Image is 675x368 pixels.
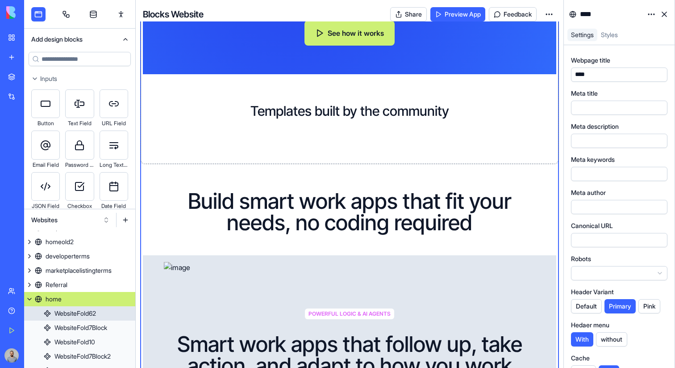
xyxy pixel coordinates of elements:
button: Share [390,7,427,21]
a: WebsiteFold7Block [24,321,135,335]
div: WebsiteFold7Block [54,323,107,332]
div: Build smart work apps that fit your needs, no coding requiredimage [143,162,556,301]
a: Settings [567,29,597,41]
label: Meta title [571,89,598,98]
span: POWERFUL LOGIC & AI AGENTS [305,309,394,319]
button: Default [571,299,602,313]
div: JSON Field [31,201,60,211]
a: Styles [597,29,621,41]
div: WebsiteFold7Block2 [54,352,111,361]
label: Hedaer menu [571,321,609,330]
div: Date Field [100,201,128,211]
div: Text Field [65,118,94,129]
a: developerterms [24,249,135,263]
h4: Blocks Website [143,8,204,21]
button: Primary [604,299,636,313]
div: Password Field [65,160,94,170]
div: home [46,295,62,304]
img: image [164,262,535,273]
button: See how it works [304,21,395,46]
h1: Build smart work apps that fit your needs, no coding required [164,190,535,233]
div: Button [31,118,60,129]
a: marketplacelistingterms [24,263,135,278]
a: home [24,292,135,306]
button: Websites [27,213,114,227]
img: image_123650291_bsq8ao.jpg [4,348,19,363]
div: Email Field [31,160,60,170]
label: Cache [571,354,590,363]
div: URL Field [100,118,128,129]
label: Meta keywords [571,155,615,164]
label: Meta author [571,188,606,197]
div: Checkbox [65,201,94,211]
div: developerterms [46,252,90,261]
h2: Templates built by the community [157,103,542,119]
a: Referral [24,278,135,292]
a: WebsiteFold62 [24,306,135,321]
label: Canonical URL [571,221,613,230]
div: WebsiteFold62 [54,309,96,318]
span: Styles [601,31,618,38]
div: Referral [46,280,67,289]
div: homeold2 [46,237,74,246]
button: without [596,332,627,347]
label: Meta description [571,122,619,131]
img: logo [6,6,62,19]
a: homeold2 [24,235,135,249]
button: Pink [638,299,660,313]
a: WebsiteFold10 [24,335,135,349]
div: WebsiteFold10 [54,338,95,347]
div: Long Text Field [100,160,128,170]
a: WebsiteFold7Block2 [24,349,135,364]
label: Robots [571,254,591,263]
label: Header Variant [571,288,614,296]
button: Add design blocks [24,29,135,50]
button: With [571,332,593,347]
label: Webpage title [571,56,610,65]
button: Inputs [24,72,135,86]
div: marketplacelistingterms [46,266,112,275]
a: Preview App [430,7,485,21]
span: Settings [571,31,594,38]
button: Feedback [489,7,537,21]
